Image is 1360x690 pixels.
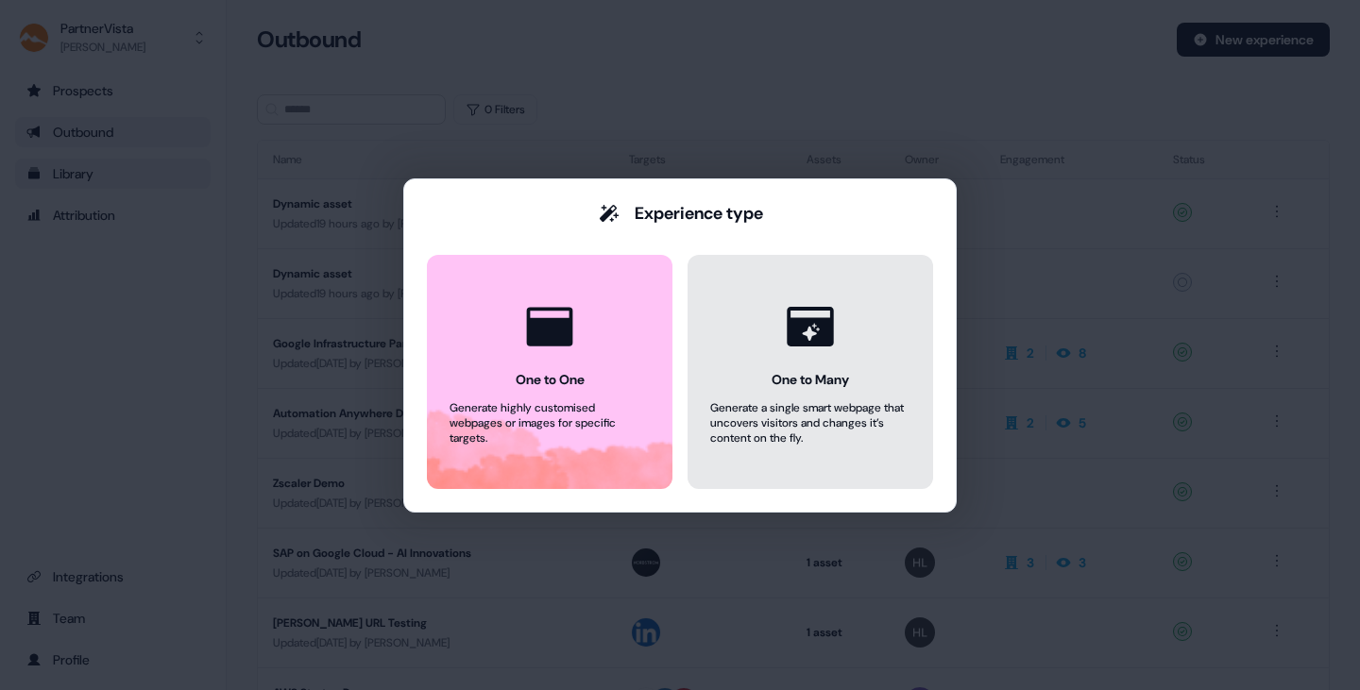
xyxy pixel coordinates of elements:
div: Experience type [635,202,763,225]
div: Generate highly customised webpages or images for specific targets. [450,400,650,446]
button: One to ManyGenerate a single smart webpage that uncovers visitors and changes it’s content on the... [688,255,933,489]
div: One to One [516,370,585,389]
div: Generate a single smart webpage that uncovers visitors and changes it’s content on the fly. [710,400,910,446]
button: One to OneGenerate highly customised webpages or images for specific targets. [427,255,672,489]
div: One to Many [772,370,849,389]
